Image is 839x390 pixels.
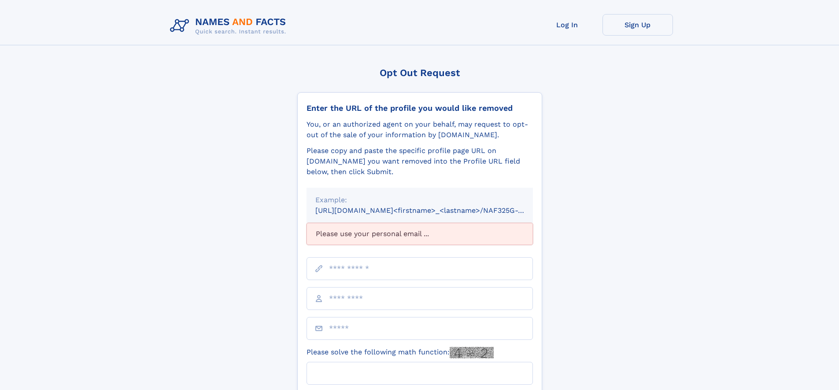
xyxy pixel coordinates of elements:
img: Logo Names and Facts [166,14,293,38]
div: Enter the URL of the profile you would like removed [307,103,533,113]
a: Sign Up [602,14,673,36]
small: [URL][DOMAIN_NAME]<firstname>_<lastname>/NAF325G-xxxxxxxx [315,206,550,215]
div: Please copy and paste the specific profile page URL on [DOMAIN_NAME] you want removed into the Pr... [307,146,533,177]
a: Log In [532,14,602,36]
div: Opt Out Request [297,67,542,78]
label: Please solve the following math function: [307,347,494,358]
div: You, or an authorized agent on your behalf, may request to opt-out of the sale of your informatio... [307,119,533,140]
div: Please use your personal email ... [307,223,533,245]
div: Example: [315,195,524,205]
